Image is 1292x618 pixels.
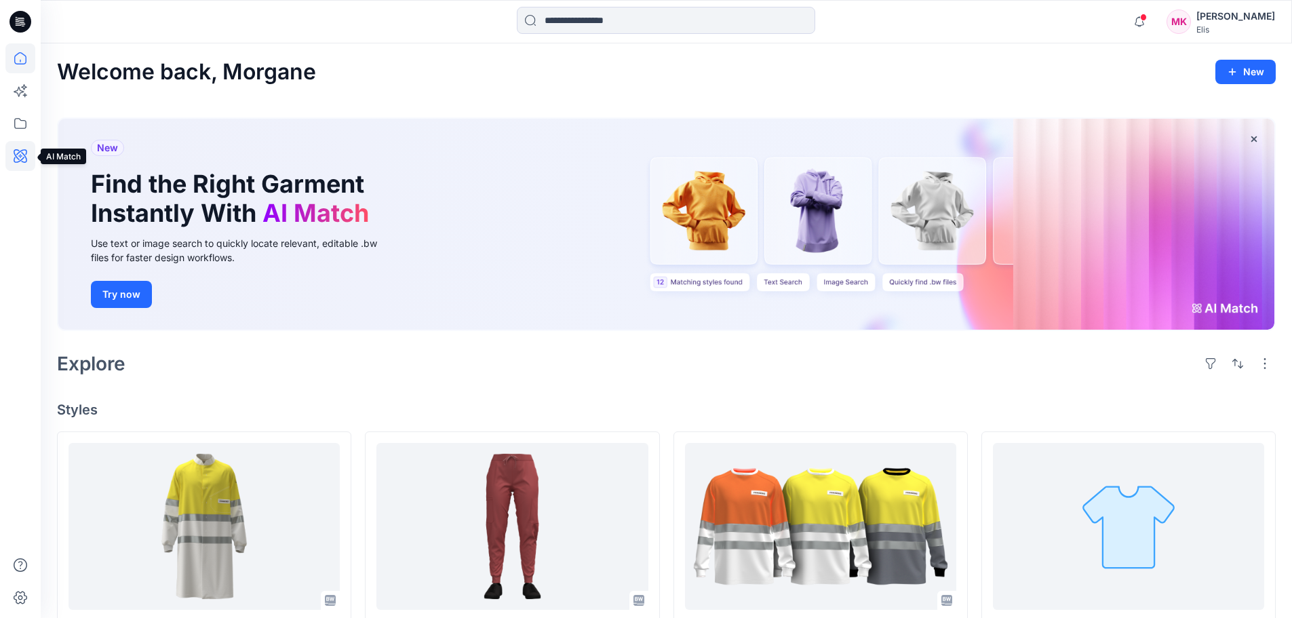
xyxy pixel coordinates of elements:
[993,443,1264,611] a: H748
[262,198,369,228] span: AI Match
[68,443,340,611] a: FERRERO_Coat_Foodindustry_Men
[376,443,648,611] a: TRWOMANHEALTHCARE
[1196,8,1275,24] div: [PERSON_NAME]
[1196,24,1275,35] div: Elis
[1215,60,1276,84] button: New
[57,353,125,374] h2: Explore
[57,402,1276,418] h4: Styles
[685,443,956,611] a: FERRERO_T-shirt_Men
[57,60,316,85] h2: Welcome back, Morgane
[91,236,396,265] div: Use text or image search to quickly locate relevant, editable .bw files for faster design workflows.
[1167,9,1191,34] div: MK
[97,140,118,156] span: New
[91,170,376,228] h1: Find the Right Garment Instantly With
[91,281,152,308] button: Try now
